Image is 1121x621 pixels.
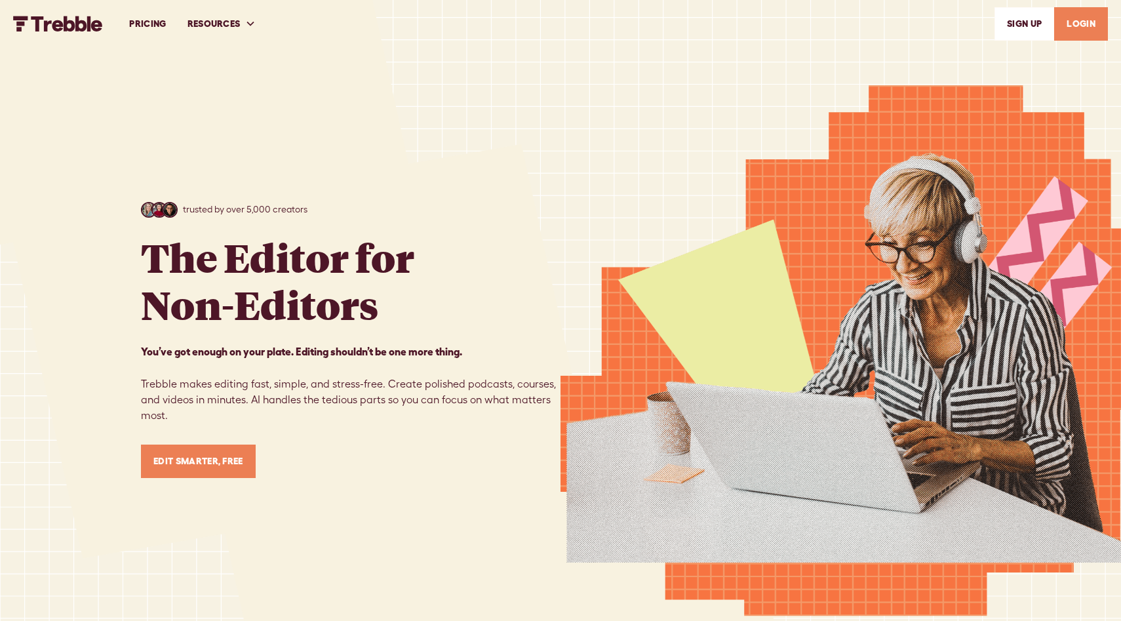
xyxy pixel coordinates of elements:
[141,344,560,424] p: Trebble makes editing fast, simple, and stress-free. Create polished podcasts, courses, and video...
[187,17,241,31] div: RESOURCES
[13,16,103,31] a: home
[177,1,267,47] div: RESOURCES
[141,233,414,328] h1: The Editor for Non-Editors
[141,346,462,357] strong: You’ve got enough on your plate. Editing shouldn’t be one more thing. ‍
[119,1,176,47] a: PRICING
[183,203,307,216] p: trusted by over 5,000 creators
[1054,7,1108,41] a: LOGIN
[141,445,256,478] a: Edit Smarter, Free
[13,16,103,31] img: Trebble FM Logo
[994,7,1054,41] a: SIGn UP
